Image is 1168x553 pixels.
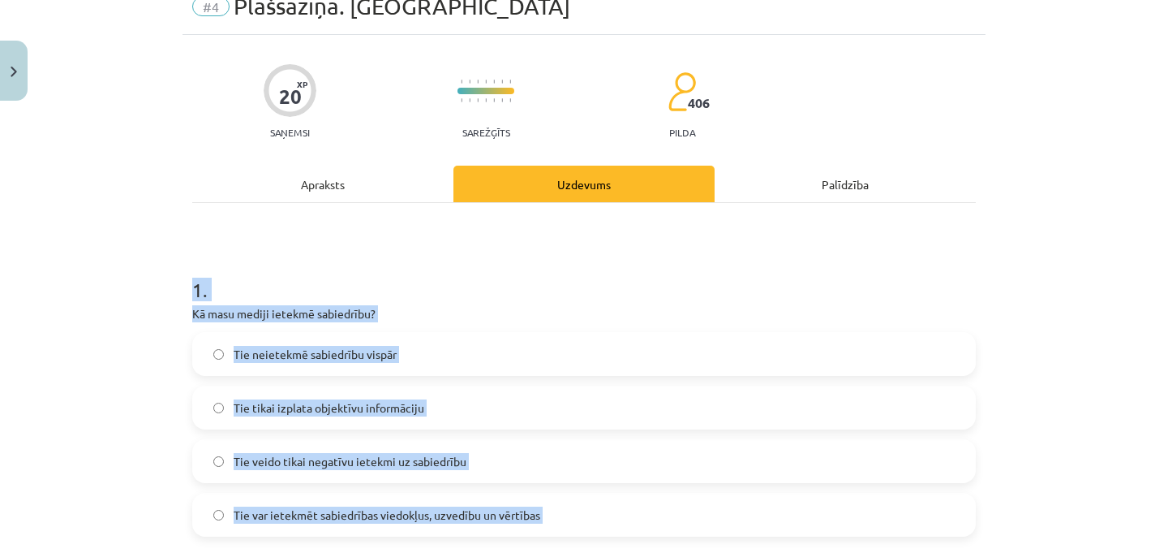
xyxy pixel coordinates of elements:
[264,127,316,138] p: Saņemsi
[469,98,470,102] img: icon-short-line-57e1e144782c952c97e751825c79c345078a6d821885a25fce030b3d8c18986b.svg
[509,98,511,102] img: icon-short-line-57e1e144782c952c97e751825c79c345078a6d821885a25fce030b3d8c18986b.svg
[485,80,487,84] img: icon-short-line-57e1e144782c952c97e751825c79c345078a6d821885a25fce030b3d8c18986b.svg
[477,80,479,84] img: icon-short-line-57e1e144782c952c97e751825c79c345078a6d821885a25fce030b3d8c18986b.svg
[493,98,495,102] img: icon-short-line-57e1e144782c952c97e751825c79c345078a6d821885a25fce030b3d8c18986b.svg
[501,80,503,84] img: icon-short-line-57e1e144782c952c97e751825c79c345078a6d821885a25fce030b3d8c18986b.svg
[213,510,224,521] input: Tie var ietekmēt sabiedrības viedokļus, uzvedību un vērtības
[297,80,307,89] span: XP
[11,67,17,77] img: icon-close-lesson-0947bae3869378f0d4975bcd49f059093ad1ed9edebbc8119c70593378902aed.svg
[234,507,540,524] span: Tie var ietekmēt sabiedrības viedokļus, uzvedību un vērtības
[501,98,503,102] img: icon-short-line-57e1e144782c952c97e751825c79c345078a6d821885a25fce030b3d8c18986b.svg
[213,456,224,467] input: Tie veido tikai negatīvu ietekmi uz sabiedrību
[462,127,510,138] p: Sarežģīts
[192,166,453,202] div: Apraksts
[234,400,424,417] span: Tie tikai izplata objektīvu informāciju
[461,80,462,84] img: icon-short-line-57e1e144782c952c97e751825c79c345078a6d821885a25fce030b3d8c18986b.svg
[493,80,495,84] img: icon-short-line-57e1e144782c952c97e751825c79c345078a6d821885a25fce030b3d8c18986b.svg
[469,80,470,84] img: icon-short-line-57e1e144782c952c97e751825c79c345078a6d821885a25fce030b3d8c18986b.svg
[234,453,466,470] span: Tie veido tikai negatīvu ietekmi uz sabiedrību
[192,250,976,300] h1: 1 .
[669,127,695,138] p: pilda
[453,166,715,202] div: Uzdevums
[509,80,511,84] img: icon-short-line-57e1e144782c952c97e751825c79c345078a6d821885a25fce030b3d8c18986b.svg
[715,166,976,202] div: Palīdzība
[279,85,302,108] div: 20
[213,403,224,413] input: Tie tikai izplata objektīvu informāciju
[485,98,487,102] img: icon-short-line-57e1e144782c952c97e751825c79c345078a6d821885a25fce030b3d8c18986b.svg
[688,96,710,110] span: 406
[213,349,224,360] input: Tie neietekmē sabiedrību vispār
[192,305,976,322] p: Kā masu mediji ietekmē sabiedrību?
[461,98,462,102] img: icon-short-line-57e1e144782c952c97e751825c79c345078a6d821885a25fce030b3d8c18986b.svg
[477,98,479,102] img: icon-short-line-57e1e144782c952c97e751825c79c345078a6d821885a25fce030b3d8c18986b.svg
[234,346,397,363] span: Tie neietekmē sabiedrību vispār
[668,71,696,112] img: students-c634bb4e5e11cddfef0936a35e636f08e4e9abd3cc4e673bd6f9a4125e45ecb1.svg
